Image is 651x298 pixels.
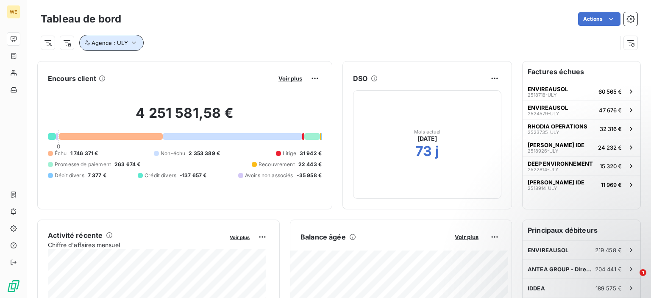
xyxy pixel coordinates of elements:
[523,100,640,119] button: ENVIREAUSOL2524579-ULY47 676 €
[528,179,584,186] span: [PERSON_NAME] IDE
[528,86,568,92] span: ENVIREAUSOL
[70,150,98,157] span: 1 746 371 €
[599,107,622,114] span: 47 676 €
[180,172,207,179] span: -137 657 €
[528,104,568,111] span: ENVIREAUSOL
[55,150,67,157] span: Échu
[481,216,651,275] iframe: Intercom notifications message
[601,181,622,188] span: 11 969 €
[227,233,252,241] button: Voir plus
[523,61,640,82] h6: Factures échues
[79,35,144,51] button: Agence : ULY
[528,130,559,135] span: 2523735-ULY
[300,232,346,242] h6: Balance âgée
[435,143,439,160] h2: j
[528,142,584,148] span: [PERSON_NAME] IDE
[595,285,622,292] span: 189 575 €
[523,138,640,156] button: [PERSON_NAME] IDE2518926-ULY24 232 €
[414,129,441,134] span: Mois actuel
[523,119,640,138] button: RHODIA OPERATIONS2523735-ULY32 316 €
[455,234,479,240] span: Voir plus
[598,88,622,95] span: 60 565 €
[189,150,220,157] span: 2 353 389 €
[528,92,556,97] span: 2518718-ULY
[523,156,640,175] button: DEEP ENVIRONNEMENT2522814-ULY15 320 €
[230,234,250,240] span: Voir plus
[300,150,322,157] span: 31 942 €
[598,144,622,151] span: 24 232 €
[276,75,305,82] button: Voir plus
[452,233,481,241] button: Voir plus
[600,125,622,132] span: 32 316 €
[7,5,20,19] div: WE
[523,175,640,194] button: [PERSON_NAME] IDE2518914-ULY11 969 €
[114,161,140,168] span: 263 674 €
[55,161,111,168] span: Promesse de paiement
[7,279,20,293] img: Logo LeanPay
[88,172,106,179] span: 7 377 €
[283,150,296,157] span: Litige
[528,123,587,130] span: RHODIA OPERATIONS
[48,230,103,240] h6: Activité récente
[48,105,322,130] h2: 4 251 581,58 €
[353,73,367,84] h6: DSO
[523,82,640,100] button: ENVIREAUSOL2518718-ULY60 565 €
[528,160,593,167] span: DEEP ENVIRONNEMENT
[161,150,185,157] span: Non-échu
[92,39,128,46] span: Agence : ULY
[48,73,96,84] h6: Encours client
[245,172,293,179] span: Avoirs non associés
[528,186,557,191] span: 2518914-ULY
[41,11,121,27] h3: Tableau de bord
[145,172,176,179] span: Crédit divers
[259,161,295,168] span: Recouvrement
[55,172,84,179] span: Débit divers
[297,172,322,179] span: -35 958 €
[48,240,224,249] span: Chiffre d'affaires mensuel
[57,143,60,150] span: 0
[298,161,322,168] span: 22 443 €
[528,167,558,172] span: 2522814-ULY
[528,285,545,292] span: IDDEA
[600,163,622,170] span: 15 320 €
[528,148,558,153] span: 2518926-ULY
[640,269,646,276] span: 1
[415,143,432,160] h2: 73
[278,75,302,82] span: Voir plus
[622,269,643,290] iframe: Intercom live chat
[417,134,437,143] span: [DATE]
[578,12,620,26] button: Actions
[528,111,559,116] span: 2524579-ULY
